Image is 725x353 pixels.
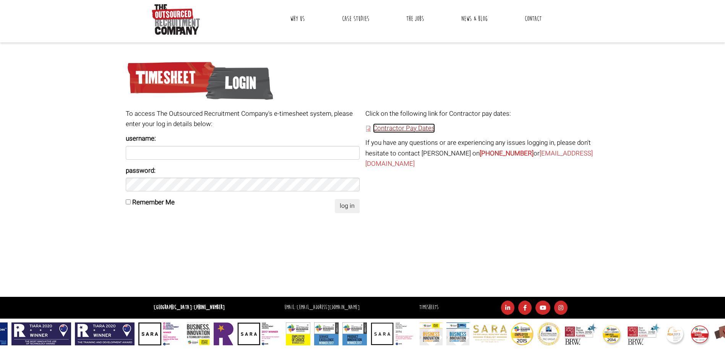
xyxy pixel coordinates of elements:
a: Case Studies [336,9,375,28]
input: log in [335,199,360,213]
a: Timesheets [419,304,438,311]
p: If you have any questions or are experiencing any issues logging in, please don't hesitate to con... [365,138,600,169]
a: Why Us [284,9,310,28]
img: undefined [365,126,371,132]
label: Remember Me [132,197,175,207]
label: password: [126,165,156,176]
span: Timesheet [126,58,219,97]
strong: [GEOGRAPHIC_DATA]: [154,304,225,311]
a: [PHONE_NUMBER] [480,149,534,158]
a: [EMAIL_ADDRESS][DOMAIN_NAME] [297,304,360,311]
p: To access The Outsourced Recruitment Company's e-timesheet system, please enter your log in detai... [126,108,360,129]
a: [EMAIL_ADDRESS][DOMAIN_NAME] [365,149,593,168]
p: Click on the following link for Contractor pay dates: [365,108,600,119]
img: The Outsourced Recruitment Company [152,4,200,35]
a: Contractor Pay Dates [373,123,435,133]
label: username: [126,133,156,144]
a: News & Blog [456,9,493,28]
a: Contact [519,9,547,28]
a: [PHONE_NUMBER] [194,304,225,311]
a: The Jobs [401,9,430,28]
li: Email: [282,302,362,313]
span: Login [206,64,273,102]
